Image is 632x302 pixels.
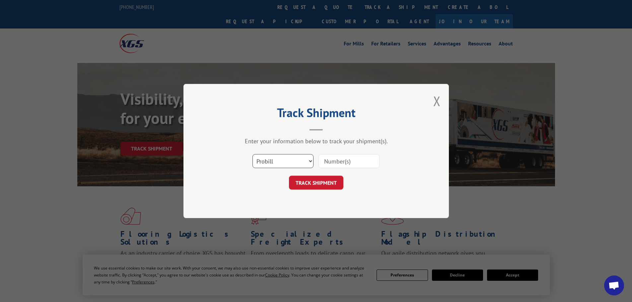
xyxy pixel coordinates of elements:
[289,176,343,190] button: TRACK SHIPMENT
[433,92,441,110] button: Close modal
[217,137,416,145] div: Enter your information below to track your shipment(s).
[318,154,380,168] input: Number(s)
[217,108,416,121] h2: Track Shipment
[604,275,624,295] div: Open chat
